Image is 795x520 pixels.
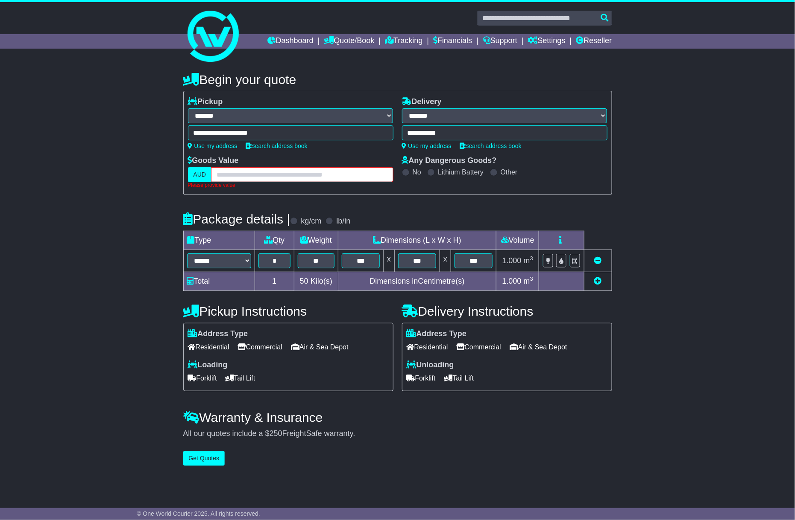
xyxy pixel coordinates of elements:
td: Dimensions in Centimetre(s) [338,272,496,291]
a: Use my address [402,142,452,149]
h4: Warranty & Insurance [183,410,612,424]
a: Dashboard [268,34,314,49]
span: Tail Lift [226,372,255,385]
label: Goods Value [188,156,239,166]
a: Search address book [460,142,522,149]
span: Air & Sea Depot [291,340,349,354]
td: 1 [255,272,294,291]
a: Remove this item [594,256,602,265]
span: Residential [188,340,229,354]
span: Commercial [457,340,501,354]
label: Pickup [188,97,223,107]
label: lb/in [336,217,350,226]
td: x [383,250,394,272]
a: Tracking [385,34,422,49]
h4: Delivery Instructions [402,304,612,318]
label: Lithium Battery [438,168,484,176]
div: All our quotes include a $ FreightSafe warranty. [183,429,612,439]
label: Address Type [188,329,248,339]
span: © One World Courier 2025. All rights reserved. [137,510,260,517]
h4: Pickup Instructions [183,304,393,318]
span: Air & Sea Depot [510,340,567,354]
td: Kilo(s) [294,272,338,291]
h4: Package details | [183,212,290,226]
td: x [440,250,451,272]
span: Commercial [238,340,282,354]
span: Forklift [407,372,436,385]
label: kg/cm [301,217,321,226]
td: Type [183,231,255,250]
label: Delivery [402,97,442,107]
span: 250 [270,429,282,438]
a: Support [483,34,517,49]
a: Quote/Book [324,34,374,49]
label: Loading [188,360,228,370]
a: Search address book [246,142,308,149]
span: Forklift [188,372,217,385]
td: Qty [255,231,294,250]
a: Reseller [576,34,612,49]
h4: Begin your quote [183,73,612,87]
label: No [413,168,421,176]
sup: 3 [530,276,534,282]
button: Get Quotes [183,451,225,466]
td: Volume [496,231,539,250]
span: m [524,277,534,285]
div: Please provide value [188,182,393,188]
span: Residential [407,340,448,354]
span: 50 [300,277,308,285]
td: Dimensions (L x W x H) [338,231,496,250]
label: Address Type [407,329,467,339]
span: Tail Lift [444,372,474,385]
a: Add new item [594,277,602,285]
span: 1.000 [502,256,522,265]
sup: 3 [530,255,534,261]
a: Financials [433,34,472,49]
span: m [524,256,534,265]
label: Any Dangerous Goods? [402,156,497,166]
label: AUD [188,167,212,182]
td: Weight [294,231,338,250]
td: Total [183,272,255,291]
label: Unloading [407,360,454,370]
a: Settings [528,34,566,49]
a: Use my address [188,142,238,149]
label: Other [501,168,518,176]
span: 1.000 [502,277,522,285]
